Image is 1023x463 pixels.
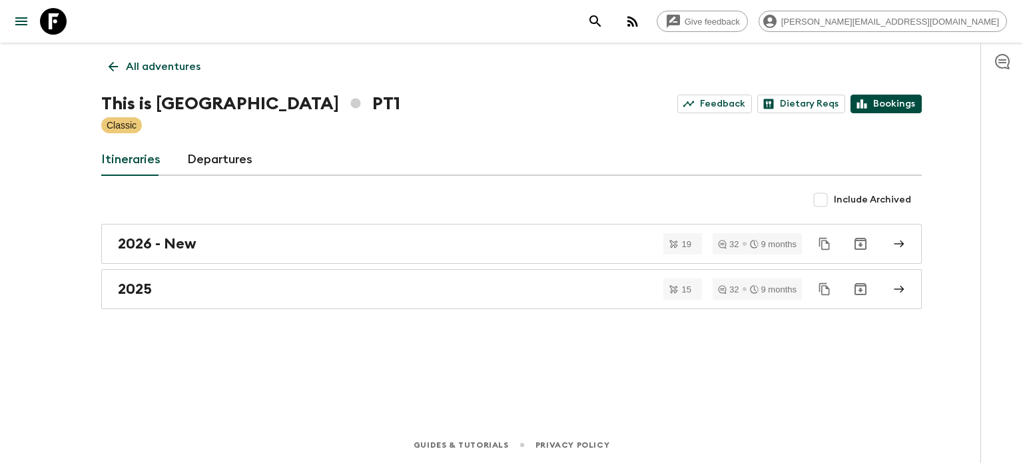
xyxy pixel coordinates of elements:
[718,285,739,294] div: 32
[757,95,845,113] a: Dietary Reqs
[414,438,509,452] a: Guides & Tutorials
[101,53,208,80] a: All adventures
[657,11,748,32] a: Give feedback
[582,8,609,35] button: search adventures
[847,231,874,257] button: Archive
[718,240,739,248] div: 32
[834,193,911,207] span: Include Archived
[187,144,252,176] a: Departures
[677,17,747,27] span: Give feedback
[759,11,1007,32] div: [PERSON_NAME][EMAIL_ADDRESS][DOMAIN_NAME]
[118,235,196,252] h2: 2026 - New
[677,95,752,113] a: Feedback
[101,91,400,117] h1: This is [GEOGRAPHIC_DATA] PT1
[118,280,152,298] h2: 2025
[101,144,161,176] a: Itineraries
[101,224,922,264] a: 2026 - New
[8,8,35,35] button: menu
[813,277,837,301] button: Duplicate
[851,95,922,113] a: Bookings
[750,285,797,294] div: 9 months
[126,59,200,75] p: All adventures
[750,240,797,248] div: 9 months
[847,276,874,302] button: Archive
[674,285,699,294] span: 15
[107,119,137,132] p: Classic
[813,232,837,256] button: Duplicate
[674,240,699,248] span: 19
[774,17,1006,27] span: [PERSON_NAME][EMAIL_ADDRESS][DOMAIN_NAME]
[535,438,609,452] a: Privacy Policy
[101,269,922,309] a: 2025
